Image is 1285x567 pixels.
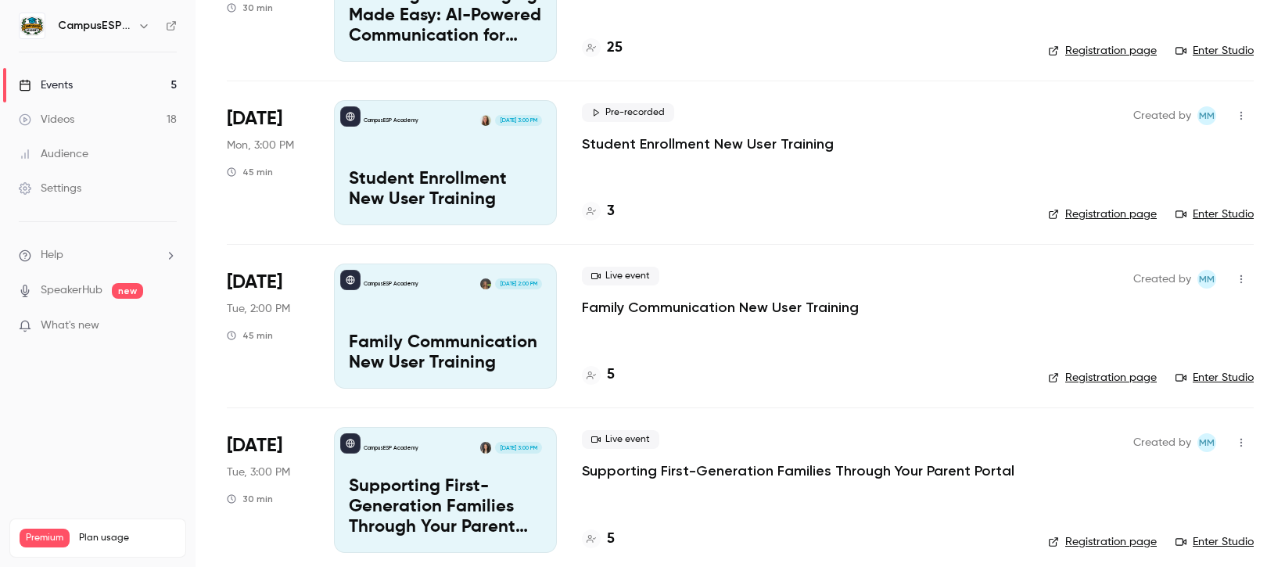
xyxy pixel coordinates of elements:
[19,247,177,264] li: help-dropdown-opener
[582,364,615,386] a: 5
[41,318,99,334] span: What's new
[1199,106,1215,125] span: MM
[607,38,623,59] h4: 25
[1048,206,1157,222] a: Registration page
[349,170,542,210] p: Student Enrollment New User Training
[20,529,70,547] span: Premium
[582,430,659,449] span: Live event
[495,442,541,453] span: [DATE] 3:00 PM
[582,38,623,59] a: 25
[19,77,73,93] div: Events
[1199,270,1215,289] span: MM
[480,115,491,126] img: Mairin Matthews
[41,247,63,264] span: Help
[495,278,541,289] span: [DATE] 2:00 PM
[227,166,273,178] div: 45 min
[364,117,418,124] p: CampusESP Academy
[495,115,541,126] span: [DATE] 3:00 PM
[41,282,102,299] a: SpeakerHub
[227,329,273,342] div: 45 min
[227,433,282,458] span: [DATE]
[1133,433,1191,452] span: Created by
[58,18,131,34] h6: CampusESP Academy
[20,13,45,38] img: CampusESP Academy
[1133,106,1191,125] span: Created by
[582,103,674,122] span: Pre-recorded
[607,201,615,222] h4: 3
[364,444,418,452] p: CampusESP Academy
[349,477,542,537] p: Supporting First-Generation Families Through Your Parent Portal
[19,181,81,196] div: Settings
[480,442,491,453] img: Jacqui McBurney
[364,280,418,288] p: CampusESP Academy
[582,461,1014,480] a: Supporting First-Generation Families Through Your Parent Portal
[480,278,491,289] img: Mira Gandhi
[1199,433,1215,452] span: MM
[227,427,309,552] div: Nov 11 Tue, 3:00 PM (America/New York)
[227,493,273,505] div: 30 min
[158,319,177,333] iframe: Noticeable Trigger
[227,264,309,389] div: Oct 21 Tue, 2:00 PM (America/New York)
[1048,534,1157,550] a: Registration page
[227,301,290,317] span: Tue, 2:00 PM
[227,106,282,131] span: [DATE]
[227,100,309,225] div: Oct 20 Mon, 3:00 PM (America/New York)
[582,298,859,317] a: Family Communication New User Training
[607,364,615,386] h4: 5
[1197,106,1216,125] span: Mairin Matthews
[1197,433,1216,452] span: Mairin Matthews
[349,333,542,374] p: Family Communication New User Training
[582,267,659,285] span: Live event
[1176,534,1254,550] a: Enter Studio
[582,201,615,222] a: 3
[227,465,290,480] span: Tue, 3:00 PM
[79,532,176,544] span: Plan usage
[1048,370,1157,386] a: Registration page
[582,529,615,550] a: 5
[334,100,557,225] a: Student Enrollment New User TrainingCampusESP AcademyMairin Matthews[DATE] 3:00 PMStudent Enrollm...
[334,427,557,552] a: Supporting First-Generation Families Through Your Parent PortalCampusESP AcademyJacqui McBurney[D...
[1048,43,1157,59] a: Registration page
[227,138,294,153] span: Mon, 3:00 PM
[1197,270,1216,289] span: Mairin Matthews
[1176,43,1254,59] a: Enter Studio
[19,146,88,162] div: Audience
[1176,206,1254,222] a: Enter Studio
[582,135,834,153] a: Student Enrollment New User Training
[227,2,273,14] div: 30 min
[334,264,557,389] a: Family Communication New User TrainingCampusESP AcademyMira Gandhi[DATE] 2:00 PMFamily Communicat...
[19,112,74,127] div: Videos
[607,529,615,550] h4: 5
[112,283,143,299] span: new
[1133,270,1191,289] span: Created by
[1176,370,1254,386] a: Enter Studio
[227,270,282,295] span: [DATE]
